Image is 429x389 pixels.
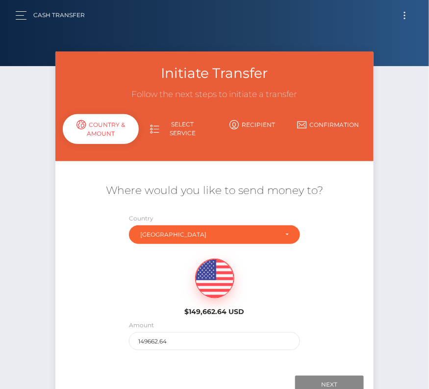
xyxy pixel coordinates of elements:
label: Amount [129,321,154,330]
a: Cash Transfer [33,5,85,25]
button: United States [129,225,300,244]
a: Select Service [139,116,215,142]
input: Amount to send in USD (Maximum: 149662.64) [129,332,300,350]
h5: Where would you like to send money to? [63,183,366,198]
h3: Initiate Transfer [63,64,366,83]
div: Country & Amount [63,114,139,144]
div: [GEOGRAPHIC_DATA] [140,231,278,239]
h3: Follow the next steps to initiate a transfer [63,89,366,100]
img: USD.png [196,259,234,298]
h6: $149,662.64 USD [169,308,260,316]
label: Country [129,214,153,223]
a: Confirmation [290,116,366,133]
a: Recipient [214,116,290,133]
button: Toggle navigation [396,9,414,22]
